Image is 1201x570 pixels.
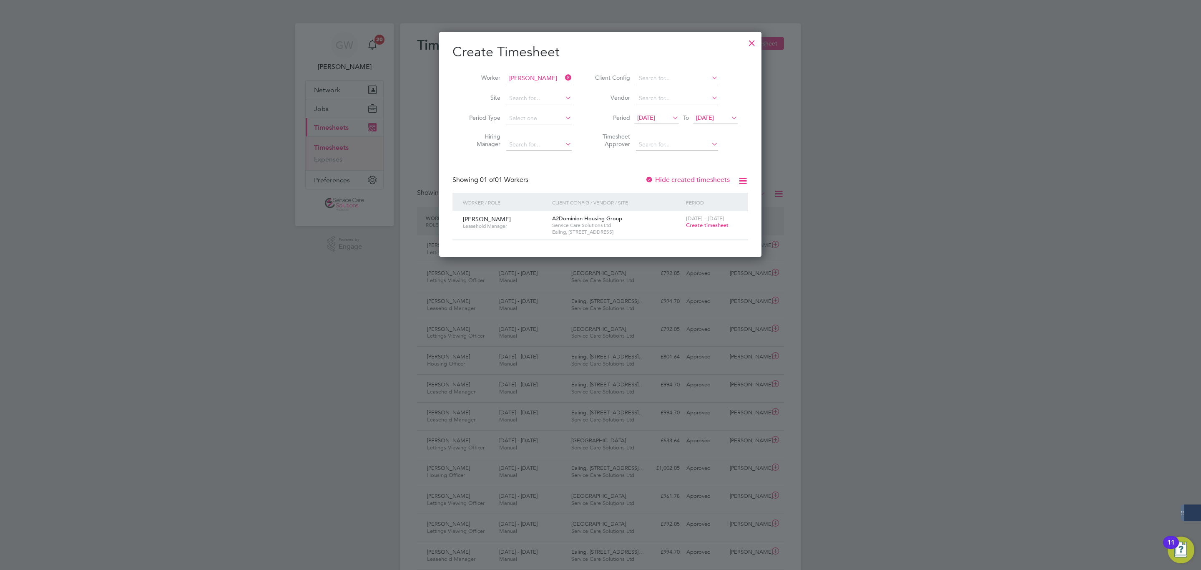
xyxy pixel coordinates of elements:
label: Hiring Manager [463,133,500,148]
label: Site [463,94,500,101]
span: To [681,112,691,123]
input: Search for... [636,139,718,151]
label: Hide created timesheets [645,176,730,184]
input: Search for... [506,93,572,104]
span: [DATE] - [DATE] [686,215,724,222]
button: Open Resource Center, 11 new notifications [1168,537,1194,563]
span: 01 Workers [480,176,528,184]
input: Search for... [636,93,718,104]
span: 01 of [480,176,495,184]
label: Period Type [463,114,500,121]
span: A2Dominion Housing Group [552,215,622,222]
div: Worker / Role [461,193,550,212]
input: Search for... [636,73,718,84]
span: [PERSON_NAME] [463,215,511,223]
input: Select one [506,113,572,124]
span: [DATE] [637,114,655,121]
h2: Create Timesheet [452,43,748,61]
label: Vendor [593,94,630,101]
label: Timesheet Approver [593,133,630,148]
span: Leasehold Manager [463,223,546,230]
span: Ealing, [STREET_ADDRESS] [552,229,682,235]
div: Period [684,193,740,212]
span: [DATE] [696,114,714,121]
div: Showing [452,176,530,184]
label: Worker [463,74,500,81]
span: Service Care Solutions Ltd [552,222,682,229]
input: Search for... [506,139,572,151]
label: Client Config [593,74,630,81]
input: Search for... [506,73,572,84]
div: 11 [1167,542,1175,553]
label: Period [593,114,630,121]
span: Create timesheet [686,222,729,229]
div: Client Config / Vendor / Site [550,193,684,212]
